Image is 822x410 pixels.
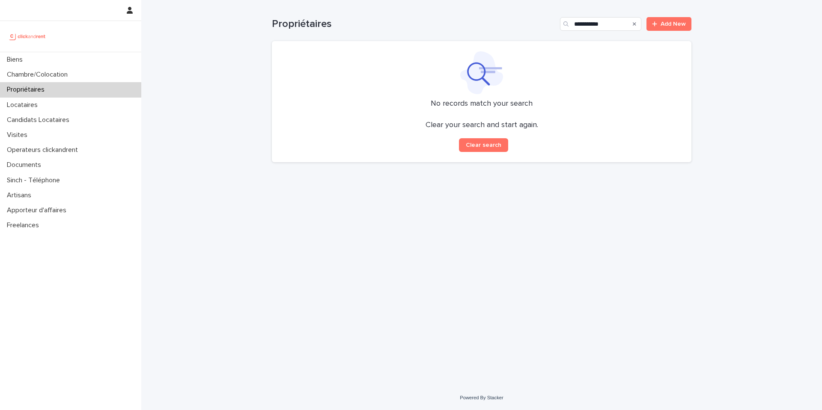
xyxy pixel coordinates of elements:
a: Add New [646,17,691,31]
p: Propriétaires [3,86,51,94]
p: No records match your search [282,99,681,109]
p: Chambre/Colocation [3,71,74,79]
p: Artisans [3,191,38,199]
p: Sinch - Téléphone [3,176,67,184]
p: Locataires [3,101,45,109]
a: Powered By Stacker [460,395,503,400]
p: Freelances [3,221,46,229]
input: Search [560,17,641,31]
p: Documents [3,161,48,169]
p: Candidats Locataires [3,116,76,124]
p: Operateurs clickandrent [3,146,85,154]
span: Clear search [466,142,501,148]
img: UCB0brd3T0yccxBKYDjQ [7,28,48,45]
span: Add New [661,21,686,27]
p: Apporteur d'affaires [3,206,73,214]
h1: Propriétaires [272,18,557,30]
p: Clear your search and start again. [426,121,538,130]
button: Clear search [459,138,508,152]
p: Visites [3,131,34,139]
p: Biens [3,56,30,64]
